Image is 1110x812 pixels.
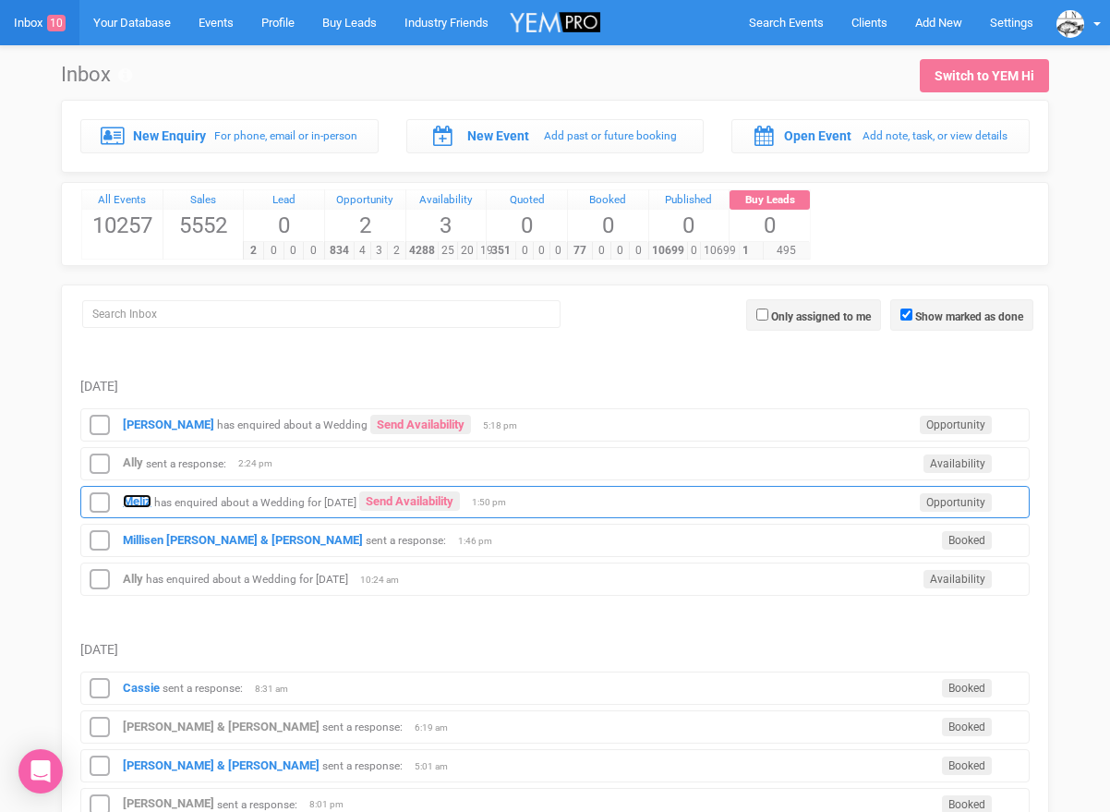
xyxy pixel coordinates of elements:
[244,190,324,211] a: Lead
[370,415,471,434] a: Send Availability
[82,210,163,241] span: 10257
[123,720,320,733] strong: [PERSON_NAME] & [PERSON_NAME]
[729,242,763,260] span: 1
[771,309,871,325] label: Only assigned to me
[592,242,611,260] span: 0
[851,16,887,30] span: Clients
[568,190,648,211] a: Booked
[61,64,132,86] h1: Inbox
[214,129,357,142] small: For phone, email or in-person
[629,242,648,260] span: 0
[415,760,461,773] span: 5:01 am
[483,419,529,432] span: 5:18 pm
[935,67,1034,85] div: Switch to YEM Hi
[163,682,243,695] small: sent a response:
[284,242,305,260] span: 0
[942,679,992,697] span: Booked
[730,210,810,241] span: 0
[217,797,297,810] small: sent a response:
[730,190,810,211] a: Buy Leads
[123,455,143,469] a: Ally
[923,454,992,473] span: Availability
[325,190,405,211] a: Opportunity
[649,210,730,241] span: 0
[763,242,810,260] span: 495
[731,119,1030,152] a: Open Event Add note, task, or view details
[544,129,677,142] small: Add past or future booking
[648,242,688,260] span: 10699
[82,300,561,328] input: Search Inbox
[749,16,824,30] span: Search Events
[942,757,992,775] span: Booked
[863,129,1007,142] small: Add note, task, or view details
[123,572,143,586] strong: Ally
[80,380,1030,394] h5: [DATE]
[515,242,533,260] span: 0
[438,242,458,260] span: 25
[567,242,593,260] span: 77
[649,190,730,211] a: Published
[123,533,363,547] a: Millisen [PERSON_NAME] & [PERSON_NAME]
[942,531,992,550] span: Booked
[568,210,648,241] span: 0
[123,681,160,695] a: Cassie
[458,535,504,548] span: 1:46 pm
[163,210,244,241] span: 5552
[687,242,701,260] span: 0
[920,493,992,512] span: Opportunity
[487,190,567,211] a: Quoted
[415,721,461,734] span: 6:19 am
[322,721,403,733] small: sent a response:
[942,718,992,736] span: Booked
[238,457,284,470] span: 2:24 pm
[915,309,1023,325] label: Show marked as done
[405,242,439,260] span: 4288
[406,119,705,152] a: New Event Add past or future booking
[533,242,550,260] span: 0
[325,210,405,241] span: 2
[123,796,214,810] a: [PERSON_NAME]
[406,210,487,241] span: 3
[1056,10,1084,38] img: data
[406,190,487,211] a: Availability
[146,573,348,586] small: has enquired about a Wedding for [DATE]
[123,494,151,508] strong: Meliz
[309,798,356,811] span: 8:01 pm
[80,643,1030,657] h5: [DATE]
[263,242,284,260] span: 0
[784,127,851,145] label: Open Event
[80,119,379,152] a: New Enquiry For phone, email or in-person
[255,683,301,696] span: 8:31 am
[322,759,403,772] small: sent a response:
[549,242,567,260] span: 0
[923,570,992,588] span: Availability
[700,242,740,260] span: 10699
[324,242,355,260] span: 834
[915,16,962,30] span: Add New
[133,127,206,145] label: New Enquiry
[472,496,518,509] span: 1:50 pm
[123,758,320,772] a: [PERSON_NAME] & [PERSON_NAME]
[387,242,404,260] span: 2
[243,242,264,260] span: 2
[477,242,497,260] span: 19
[82,190,163,211] a: All Events
[486,242,516,260] span: 351
[467,127,529,145] label: New Event
[244,210,324,241] span: 0
[123,418,214,431] strong: [PERSON_NAME]
[610,242,630,260] span: 0
[920,416,992,434] span: Opportunity
[354,242,371,260] span: 4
